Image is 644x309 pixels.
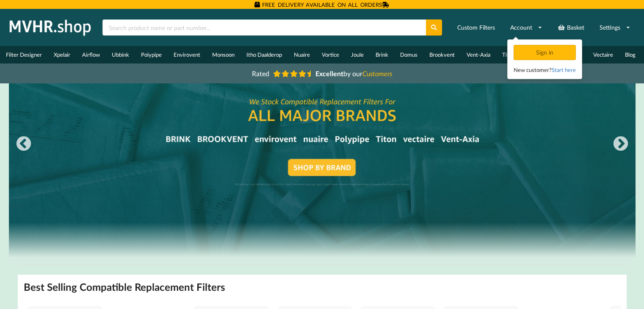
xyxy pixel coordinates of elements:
a: Airflow [76,46,106,63]
a: Brookvent [423,46,461,63]
a: Vortice [316,46,345,63]
a: Polypipe [135,46,168,63]
span: by our [315,69,392,77]
a: Itho Daalderop [240,46,288,63]
a: Ubbink [106,46,135,63]
a: Nuaire [288,46,316,63]
a: Start here [552,66,576,73]
a: Envirovent [168,46,206,63]
button: Next [612,136,629,153]
a: Domus [394,46,423,63]
a: Xpelair [48,46,76,63]
a: Sign in [514,49,578,56]
div: Sign in [514,45,576,60]
div: New customer? [514,66,576,74]
img: mvhr.shop.png [6,17,95,38]
i: Customers [362,69,392,77]
h2: Best Selling Compatible Replacement Filters [24,281,225,294]
a: Joule [345,46,370,63]
input: Search product name or part number... [102,19,426,36]
a: Rated Excellentby ourCustomers [246,66,398,80]
a: Brink [370,46,394,63]
a: Settings [594,20,636,35]
button: Previous [15,136,32,153]
a: Vent-Axia [461,46,496,63]
a: Vectaire [587,46,619,63]
a: Blog [619,46,641,63]
span: Rated [252,69,269,77]
b: Excellent [315,69,343,77]
a: Custom Filters [452,20,500,35]
a: Titon [496,46,521,63]
a: Basket [552,20,590,35]
a: Account [505,20,548,35]
a: Monsoon [206,46,240,63]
